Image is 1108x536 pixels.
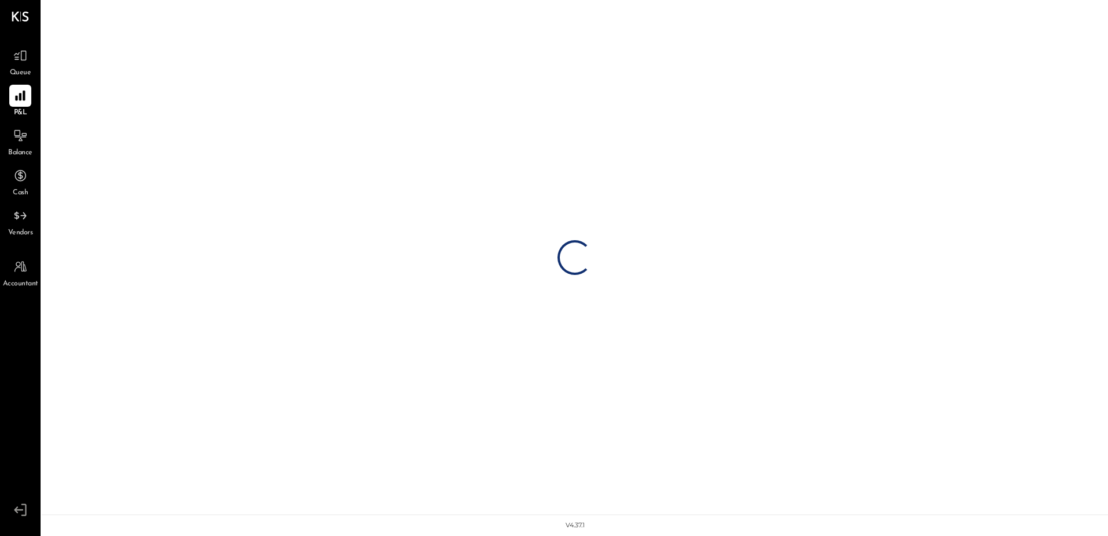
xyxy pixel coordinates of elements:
span: Queue [10,68,31,78]
span: Accountant [3,279,38,289]
a: Queue [1,45,40,78]
span: Balance [8,148,32,158]
span: Vendors [8,228,33,238]
span: Cash [13,188,28,198]
a: P&L [1,85,40,118]
a: Vendors [1,205,40,238]
a: Balance [1,125,40,158]
a: Cash [1,165,40,198]
a: Accountant [1,256,40,289]
div: v 4.37.1 [566,521,585,530]
span: P&L [14,108,27,118]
